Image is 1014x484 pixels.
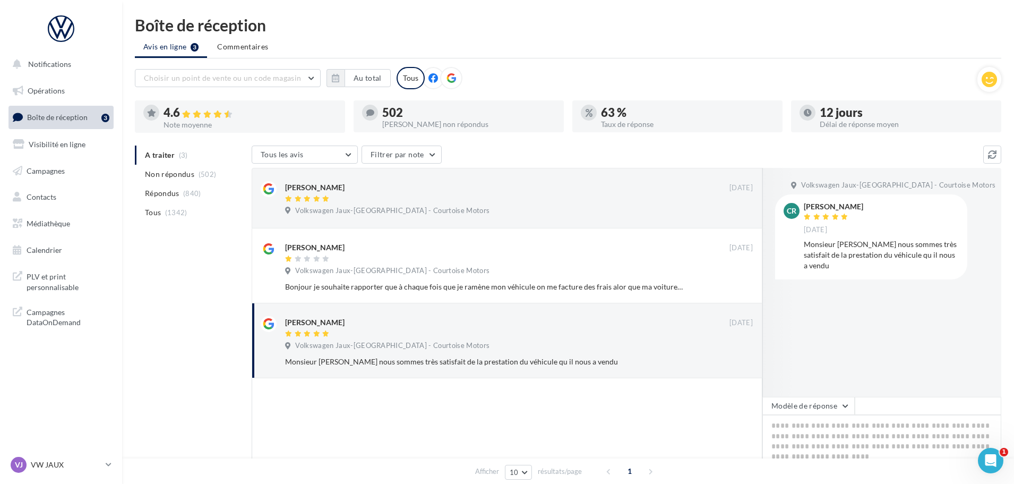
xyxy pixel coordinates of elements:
span: Afficher [475,466,499,477]
a: Visibilité en ligne [6,133,116,156]
div: [PERSON_NAME] [285,317,345,328]
a: VJ VW JAUX [8,455,114,475]
span: PLV et print personnalisable [27,269,109,292]
span: Choisir un point de vente ou un code magasin [144,73,301,82]
span: Commentaires [217,41,268,52]
button: Tous les avis [252,146,358,164]
div: Note moyenne [164,121,337,129]
span: Volkswagen Jaux-[GEOGRAPHIC_DATA] - Courtoise Motors [295,266,489,276]
span: (840) [183,189,201,198]
span: VJ [15,460,23,470]
span: [DATE] [729,183,753,193]
span: Campagnes [27,166,65,175]
p: VW JAUX [31,460,101,470]
button: Notifications [6,53,111,75]
span: 1 [621,463,638,480]
span: (1342) [165,208,187,217]
span: Volkswagen Jaux-[GEOGRAPHIC_DATA] - Courtoise Motors [295,341,489,351]
button: 10 [505,465,532,480]
div: [PERSON_NAME] [285,182,345,193]
a: Opérations [6,80,116,102]
span: 1 [1000,448,1008,456]
a: Campagnes DataOnDemand [6,301,116,332]
span: Volkswagen Jaux-[GEOGRAPHIC_DATA] - Courtoise Motors [801,181,995,190]
div: 12 jours [820,107,993,118]
iframe: Intercom live chat [978,448,1003,473]
a: Contacts [6,186,116,208]
span: Boîte de réception [27,113,88,122]
div: Boîte de réception [135,17,1001,33]
span: Contacts [27,192,56,201]
a: Médiathèque [6,213,116,235]
span: 10 [510,468,519,477]
a: Campagnes [6,160,116,182]
a: Boîte de réception3 [6,106,116,129]
span: [DATE] [729,243,753,253]
div: Monsieur [PERSON_NAME] nous sommes très satisfait de la prestation du véhicule qu il nous a vendu [804,239,959,271]
span: CR [787,206,796,216]
div: Tous [397,67,425,89]
a: Calendrier [6,239,116,261]
button: Au total [345,69,391,87]
span: Visibilité en ligne [29,140,85,149]
div: [PERSON_NAME] [285,242,345,253]
div: [PERSON_NAME] [804,203,863,210]
div: 3 [101,114,109,122]
span: résultats/page [538,466,582,477]
span: [DATE] [729,318,753,328]
button: Choisir un point de vente ou un code magasin [135,69,321,87]
div: Taux de réponse [601,121,774,128]
span: Volkswagen Jaux-[GEOGRAPHIC_DATA] - Courtoise Motors [295,206,489,216]
span: Calendrier [27,245,62,254]
div: 502 [382,107,555,118]
div: [PERSON_NAME] non répondus [382,121,555,128]
span: Répondus [145,188,179,199]
div: Monsieur [PERSON_NAME] nous sommes très satisfait de la prestation du véhicule qu il nous a vendu [285,356,684,367]
span: Tous les avis [261,150,304,159]
div: 4.6 [164,107,337,119]
span: Campagnes DataOnDemand [27,305,109,328]
div: 63 % [601,107,774,118]
span: Opérations [28,86,65,95]
span: Médiathèque [27,219,70,228]
a: PLV et print personnalisable [6,265,116,296]
div: Bonjour je souhaite rapporter que à chaque fois que je ramène mon véhicule on me facture des frai... [285,282,684,292]
span: Notifications [28,60,71,69]
span: (502) [199,170,217,179]
button: Au total [326,69,391,87]
button: Filtrer par note [362,146,442,164]
span: Non répondus [145,169,194,180]
span: Tous [145,207,161,218]
button: Modèle de réponse [762,397,855,415]
div: Délai de réponse moyen [820,121,993,128]
span: [DATE] [804,225,827,235]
